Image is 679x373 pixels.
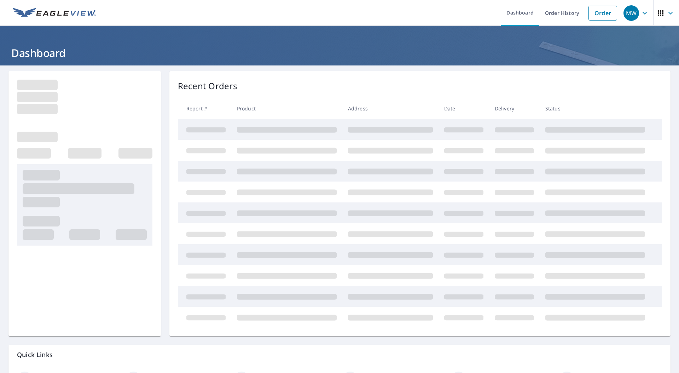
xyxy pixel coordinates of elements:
p: Quick Links [17,350,662,359]
th: Delivery [489,98,540,119]
th: Date [439,98,489,119]
th: Product [231,98,342,119]
th: Report # [178,98,231,119]
th: Status [540,98,651,119]
th: Address [342,98,439,119]
img: EV Logo [13,8,96,18]
p: Recent Orders [178,80,237,92]
h1: Dashboard [8,46,671,60]
div: MW [623,5,639,21]
a: Order [588,6,617,21]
